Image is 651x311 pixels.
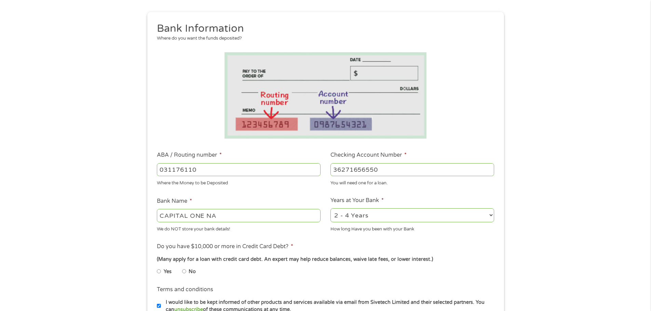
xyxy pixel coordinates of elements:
h2: Bank Information [157,22,489,36]
div: We do NOT store your bank details! [157,223,321,232]
input: 345634636 [330,163,494,176]
label: ABA / Routing number [157,152,222,159]
div: How long Have you been with your Bank [330,223,494,232]
div: (Many apply for a loan with credit card debt. An expert may help reduce balances, waive late fees... [157,256,494,263]
div: You will need one for a loan. [330,178,494,187]
label: Yes [164,268,172,275]
label: Checking Account Number [330,152,407,159]
div: Where the Money to be Deposited [157,178,321,187]
label: Years at Your Bank [330,197,384,204]
label: Terms and conditions [157,286,213,293]
label: Bank Name [157,198,192,205]
label: Do you have $10,000 or more in Credit Card Debt? [157,243,293,250]
input: 263177916 [157,163,321,176]
div: Where do you want the funds deposited? [157,35,489,42]
label: No [189,268,196,275]
img: Routing number location [225,52,427,139]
